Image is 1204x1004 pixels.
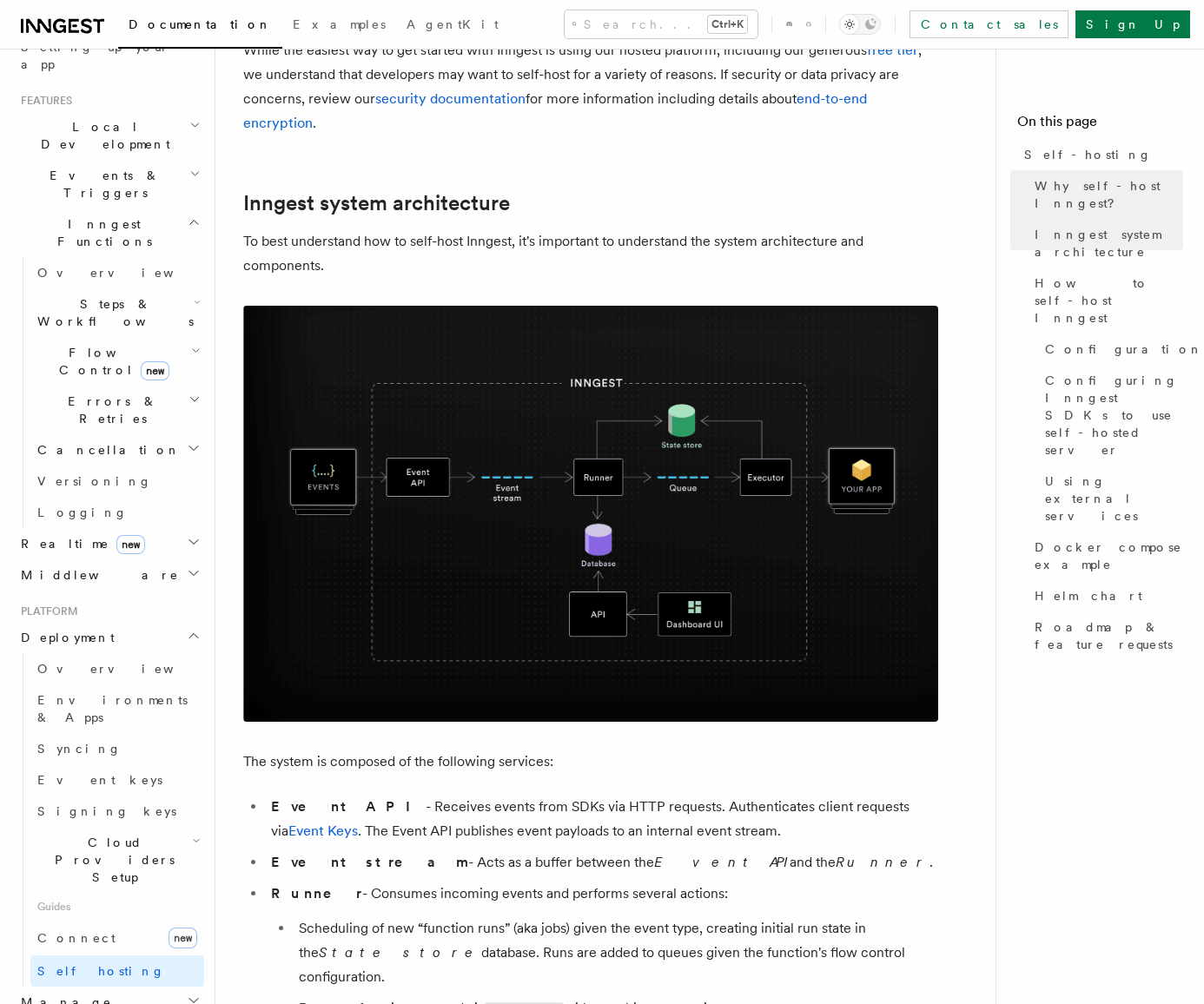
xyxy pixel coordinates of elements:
button: Search...Ctrl+K [565,10,757,38]
span: Roadmap & feature requests [1035,618,1183,653]
button: Local Development [14,111,204,160]
a: Documentation [118,5,282,49]
button: Deployment [14,622,204,653]
li: - Acts as a buffer between the and the . [266,850,938,875]
span: Guides [30,893,204,921]
a: Sign Up [1075,10,1190,38]
li: Scheduling of new “function runs” (aka jobs) given the event type, creating initial run state in ... [294,916,938,989]
button: Cancellation [30,434,204,466]
span: Local Development [14,118,189,153]
span: Deployment [14,629,115,646]
div: Deployment [14,653,204,987]
span: Steps & Workflows [30,295,194,330]
a: Self-hosting [1017,139,1183,170]
p: The system is composed of the following services: [243,750,938,774]
span: Signing keys [37,804,176,818]
span: AgentKit [407,17,499,31]
a: Configuring Inngest SDKs to use self-hosted server [1038,365,1183,466]
span: Events & Triggers [14,167,189,201]
span: Helm chart [1035,587,1142,604]
li: - Receives events from SDKs via HTTP requests. Authenticates client requests via . The Event API ... [266,795,938,843]
button: Errors & Retries [30,386,204,434]
p: While the easiest way to get started with Inngest is using our hosted platform, including our gen... [243,38,938,135]
a: Setting up your app [14,31,204,80]
a: Self hosting [30,955,204,987]
button: Events & Triggers [14,160,204,208]
button: Toggle dark mode [839,14,881,35]
a: Examples [282,5,396,47]
span: Configuration [1045,340,1203,358]
a: Docker compose example [1028,532,1183,580]
span: new [141,361,169,380]
button: Steps & Workflows [30,288,204,337]
a: Contact sales [910,10,1068,38]
span: Self hosting [37,964,165,978]
span: Why self-host Inngest? [1035,177,1183,212]
span: Docker compose example [1035,538,1183,573]
span: Connect [37,931,116,945]
span: Environments & Apps [37,693,188,724]
span: How to self-host Inngest [1035,274,1183,327]
a: Logging [30,497,204,528]
span: Overview [37,266,216,280]
button: Flow Controlnew [30,337,204,386]
span: Documentation [129,17,272,31]
span: Flow Control [30,344,191,379]
span: Inngest Functions [14,215,188,250]
a: Overview [30,257,204,288]
em: Runner [836,854,929,870]
span: Event keys [37,773,162,787]
span: Errors & Retries [30,393,189,427]
a: Helm chart [1028,580,1183,611]
span: Overview [37,662,216,676]
span: Inngest system architecture [1035,226,1183,261]
span: Self-hosting [1024,146,1152,163]
h4: On this page [1017,111,1183,139]
span: new [169,928,197,948]
kbd: Ctrl+K [708,16,747,33]
strong: Event API [271,798,426,815]
a: Environments & Apps [30,684,204,733]
strong: Event stream [271,854,468,870]
a: Event keys [30,764,204,796]
p: To best understand how to self-host Inngest, it's important to understand the system architecture... [243,229,938,278]
a: Roadmap & feature requests [1028,611,1183,660]
a: Versioning [30,466,204,497]
span: Versioning [37,474,152,488]
button: Realtimenew [14,528,204,559]
button: Cloud Providers Setup [30,827,204,893]
em: Event API [654,854,790,870]
button: Middleware [14,559,204,591]
button: Inngest Functions [14,208,204,257]
span: new [116,535,145,554]
strong: Runner [271,885,362,902]
em: State store [319,944,481,961]
a: AgentKit [396,5,509,47]
span: Middleware [14,566,179,584]
span: Logging [37,505,128,519]
span: Examples [293,17,386,31]
a: Connectnew [30,921,204,955]
a: Inngest system architecture [243,191,510,215]
span: Features [14,94,72,108]
span: Using external services [1045,472,1183,525]
img: Inngest system architecture diagram [243,306,938,722]
a: Why self-host Inngest? [1028,170,1183,219]
a: Configuration [1038,334,1183,365]
span: Configuring Inngest SDKs to use self-hosted server [1045,372,1183,459]
span: Cloud Providers Setup [30,834,192,886]
a: free tier [867,42,918,58]
a: Inngest system architecture [1028,219,1183,268]
span: Realtime [14,535,145,552]
span: Cancellation [30,441,181,459]
a: Overview [30,653,204,684]
a: security documentation [375,90,526,107]
a: Signing keys [30,796,204,827]
a: Event Keys [288,822,358,839]
a: Using external services [1038,466,1183,532]
div: Inngest Functions [14,257,204,528]
span: Syncing [37,742,122,756]
span: Platform [14,604,78,618]
a: Syncing [30,733,204,764]
a: How to self-host Inngest [1028,268,1183,334]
